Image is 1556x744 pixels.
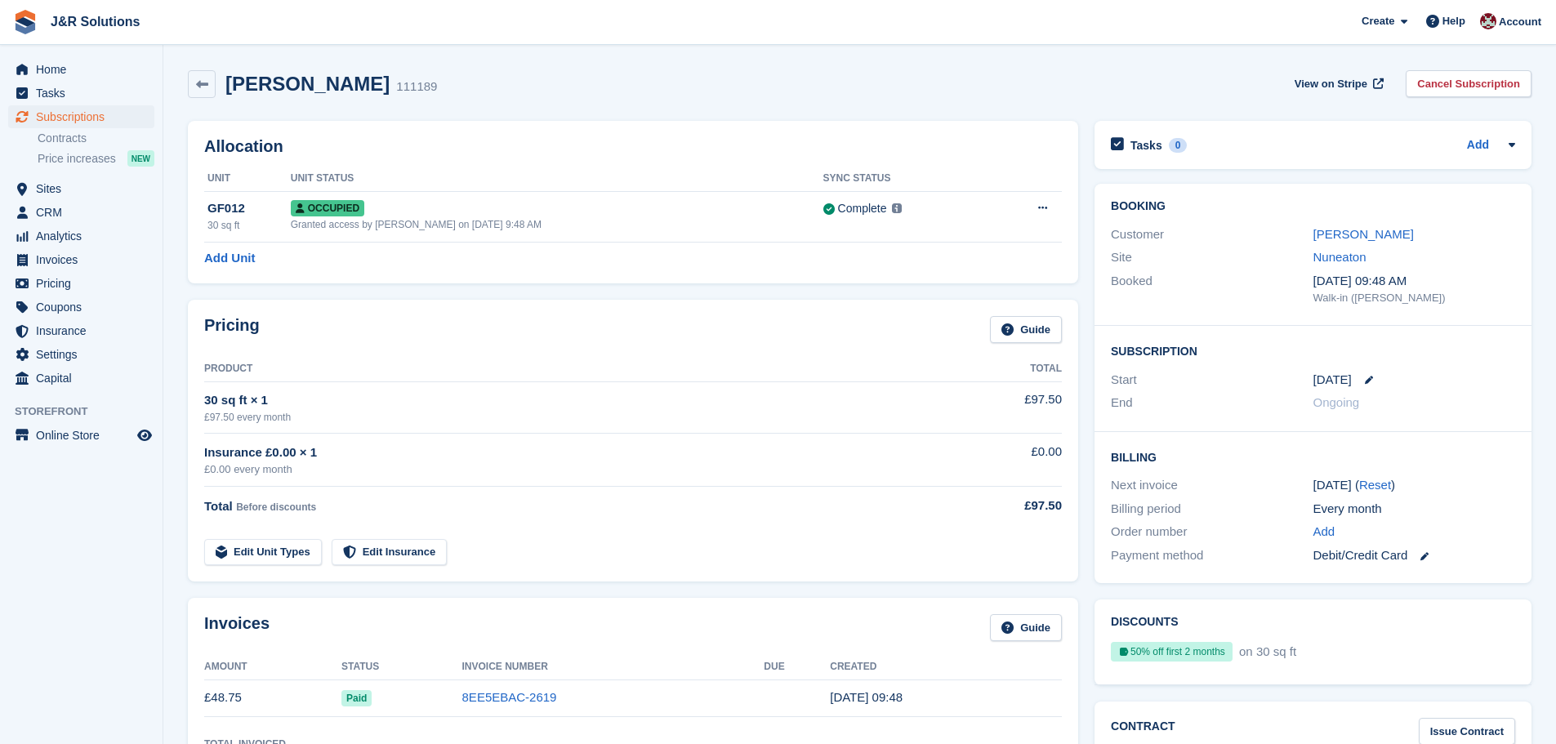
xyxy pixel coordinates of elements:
[1111,642,1233,662] div: 50% off first 2 months
[462,690,557,704] a: 8EE5EBAC-2619
[1406,70,1531,97] a: Cancel Subscription
[204,137,1062,156] h2: Allocation
[1111,476,1313,495] div: Next invoice
[1313,476,1515,495] div: [DATE] ( )
[36,424,134,447] span: Online Store
[1359,478,1391,492] a: Reset
[396,78,437,96] div: 111189
[291,200,364,216] span: Occupied
[823,166,990,192] th: Sync Status
[204,410,947,425] div: £97.50 every month
[8,424,154,447] a: menu
[38,131,154,146] a: Contracts
[1362,13,1394,29] span: Create
[947,381,1062,433] td: £97.50
[1236,644,1296,658] span: on 30 sq ft
[1313,500,1515,519] div: Every month
[204,654,341,680] th: Amount
[204,539,322,566] a: Edit Unit Types
[44,8,146,35] a: J&R Solutions
[236,501,316,513] span: Before discounts
[1111,448,1515,465] h2: Billing
[1480,13,1496,29] img: Julie Morgan
[204,461,947,478] div: £0.00 every month
[830,654,1062,680] th: Created
[1169,138,1188,153] div: 0
[204,443,947,462] div: Insurance £0.00 × 1
[36,82,134,105] span: Tasks
[36,367,134,390] span: Capital
[291,217,823,232] div: Granted access by [PERSON_NAME] on [DATE] 9:48 AM
[127,150,154,167] div: NEW
[204,249,255,268] a: Add Unit
[8,319,154,342] a: menu
[1313,371,1352,390] time: 2025-09-30 00:00:00 UTC
[36,272,134,295] span: Pricing
[8,105,154,128] a: menu
[204,391,947,410] div: 30 sq ft × 1
[1442,13,1465,29] span: Help
[1111,225,1313,244] div: Customer
[225,73,390,95] h2: [PERSON_NAME]
[341,690,372,706] span: Paid
[1467,136,1489,155] a: Add
[462,654,765,680] th: Invoice Number
[1313,250,1367,264] a: Nuneaton
[1295,76,1367,92] span: View on Stripe
[204,614,270,641] h2: Invoices
[8,296,154,319] a: menu
[36,225,134,247] span: Analytics
[947,434,1062,487] td: £0.00
[1111,523,1313,541] div: Order number
[838,200,887,217] div: Complete
[204,166,291,192] th: Unit
[1111,248,1313,267] div: Site
[8,225,154,247] a: menu
[1313,523,1335,541] a: Add
[8,343,154,366] a: menu
[36,177,134,200] span: Sites
[8,177,154,200] a: menu
[204,316,260,343] h2: Pricing
[1313,227,1414,241] a: [PERSON_NAME]
[990,614,1062,641] a: Guide
[947,497,1062,515] div: £97.50
[1499,14,1541,30] span: Account
[892,203,902,213] img: icon-info-grey-7440780725fd019a000dd9b08b2336e03edf1995a4989e88bcd33f0948082b44.svg
[36,58,134,81] span: Home
[1111,200,1515,213] h2: Booking
[36,105,134,128] span: Subscriptions
[1111,272,1313,306] div: Booked
[764,654,830,680] th: Due
[8,82,154,105] a: menu
[8,248,154,271] a: menu
[1288,70,1387,97] a: View on Stripe
[291,166,823,192] th: Unit Status
[8,367,154,390] a: menu
[1313,290,1515,306] div: Walk-in ([PERSON_NAME])
[341,654,461,680] th: Status
[204,356,947,382] th: Product
[13,10,38,34] img: stora-icon-8386f47178a22dfd0bd8f6a31ec36ba5ce8667c1dd55bd0f319d3a0aa187defe.svg
[990,316,1062,343] a: Guide
[38,149,154,167] a: Price increases NEW
[8,58,154,81] a: menu
[15,403,163,420] span: Storefront
[207,218,291,233] div: 30 sq ft
[1313,395,1360,409] span: Ongoing
[1111,371,1313,390] div: Start
[1313,546,1515,565] div: Debit/Credit Card
[947,356,1062,382] th: Total
[1111,546,1313,565] div: Payment method
[36,319,134,342] span: Insurance
[1111,616,1515,629] h2: Discounts
[204,679,341,716] td: £48.75
[1111,394,1313,412] div: End
[8,272,154,295] a: menu
[38,151,116,167] span: Price increases
[8,201,154,224] a: menu
[36,201,134,224] span: CRM
[36,343,134,366] span: Settings
[1111,342,1515,359] h2: Subscription
[36,296,134,319] span: Coupons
